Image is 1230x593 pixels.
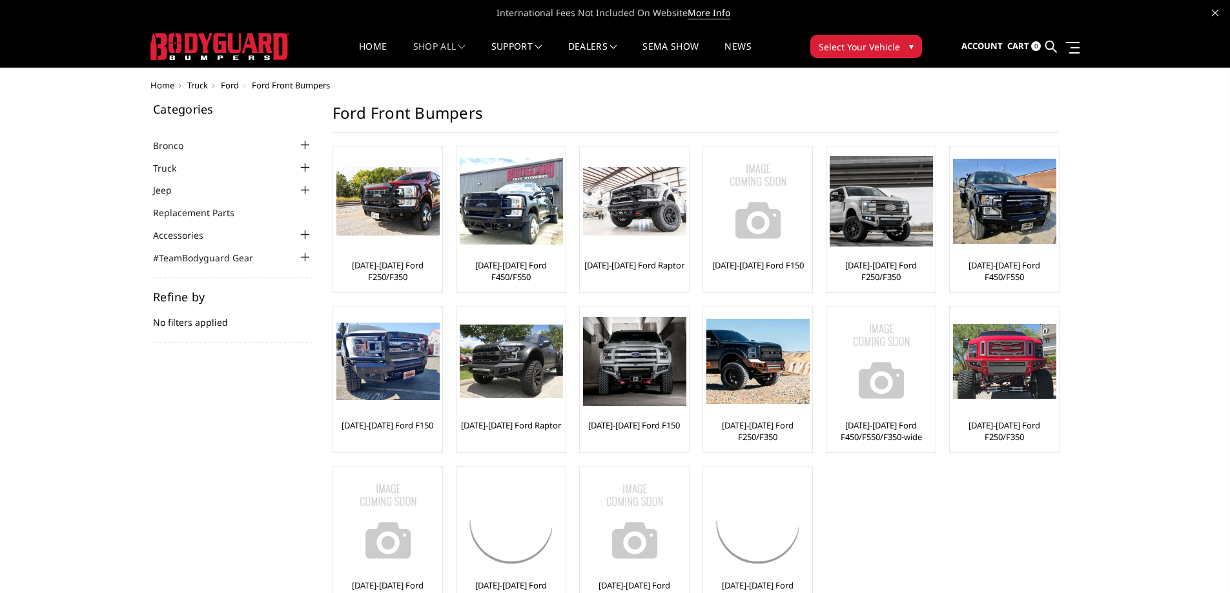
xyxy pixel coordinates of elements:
[153,251,269,265] a: #TeamBodyguard Gear
[333,103,1058,133] h1: Ford Front Bumpers
[491,42,542,67] a: Support
[706,419,809,443] a: [DATE]-[DATE] Ford F250/F350
[819,40,900,54] span: Select Your Vehicle
[153,161,192,175] a: Truck
[187,79,208,91] a: Truck
[961,40,1003,52] span: Account
[150,33,289,60] img: BODYGUARD BUMPERS
[642,42,699,67] a: SEMA Show
[953,419,1056,443] a: [DATE]-[DATE] Ford F250/F350
[153,103,313,115] h5: Categories
[584,259,684,271] a: [DATE]-[DATE] Ford Raptor
[336,470,440,573] img: No Image
[568,42,617,67] a: Dealers
[342,419,433,431] a: [DATE]-[DATE] Ford F150
[153,206,251,219] a: Replacement Parts
[1007,29,1041,64] a: Cart 0
[150,79,174,91] a: Home
[724,42,751,67] a: News
[153,228,220,242] a: Accessories
[252,79,330,91] span: Ford Front Bumpers
[830,259,932,283] a: [DATE]-[DATE] Ford F250/F350
[830,310,932,413] a: No Image
[706,150,810,253] img: No Image
[153,139,200,152] a: Bronco
[153,183,188,197] a: Jeep
[961,29,1003,64] a: Account
[830,419,932,443] a: [DATE]-[DATE] Ford F450/F550/F350-wide
[588,419,680,431] a: [DATE]-[DATE] Ford F150
[688,6,730,19] a: More Info
[221,79,239,91] a: Ford
[830,310,933,413] img: No Image
[583,470,686,573] img: No Image
[461,419,561,431] a: [DATE]-[DATE] Ford Raptor
[153,291,313,343] div: No filters applied
[153,291,313,303] h5: Refine by
[413,42,466,67] a: shop all
[909,39,914,53] span: ▾
[336,259,439,283] a: [DATE]-[DATE] Ford F250/F350
[336,470,439,573] a: No Image
[359,42,387,67] a: Home
[712,259,804,271] a: [DATE]-[DATE] Ford F150
[1031,41,1041,51] span: 0
[810,35,922,58] button: Select Your Vehicle
[706,150,809,253] a: No Image
[953,259,1056,283] a: [DATE]-[DATE] Ford F450/F550
[1007,40,1029,52] span: Cart
[460,259,562,283] a: [DATE]-[DATE] Ford F450/F550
